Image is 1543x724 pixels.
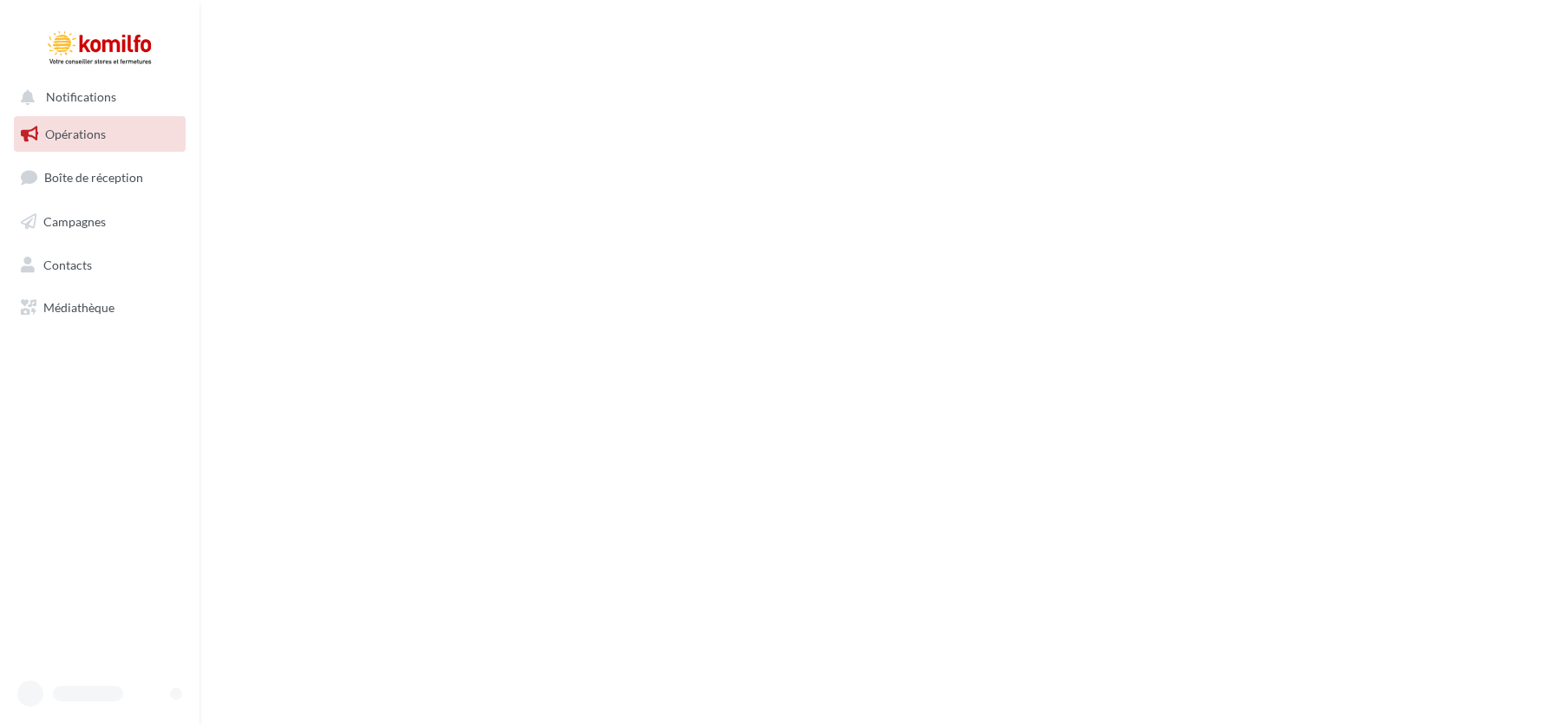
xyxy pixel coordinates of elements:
a: Opérations [10,116,189,153]
a: Médiathèque [10,290,189,326]
span: Opérations [45,127,106,141]
span: Médiathèque [43,300,114,315]
a: Campagnes [10,204,189,240]
a: Contacts [10,247,189,284]
span: Boîte de réception [44,170,143,185]
span: Contacts [43,257,92,271]
span: Campagnes [43,214,106,229]
a: Boîte de réception [10,159,189,196]
span: Notifications [46,90,116,105]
